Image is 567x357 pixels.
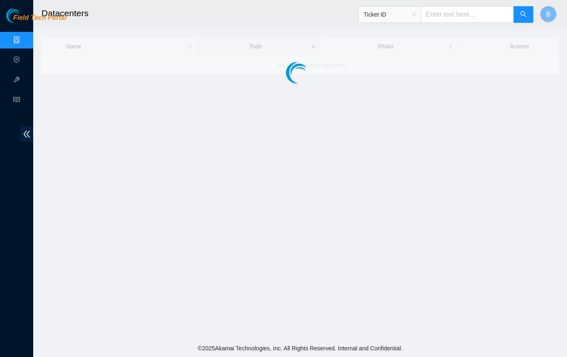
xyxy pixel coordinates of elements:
[13,92,20,109] span: read
[6,8,42,23] img: Akamai Technologies
[20,126,33,142] span: double-left
[13,14,66,22] span: Field Tech Portal
[364,8,416,21] span: Ticket ID
[421,6,514,23] input: Enter text here...
[520,11,527,19] span: search
[546,9,551,19] span: B
[33,340,567,357] footer: © 2025 Akamai Technologies, Inc. All Rights Reserved. Internal and Confidential.
[540,6,557,22] button: B
[513,6,533,23] button: search
[6,15,66,26] a: Akamai TechnologiesField Tech Portal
